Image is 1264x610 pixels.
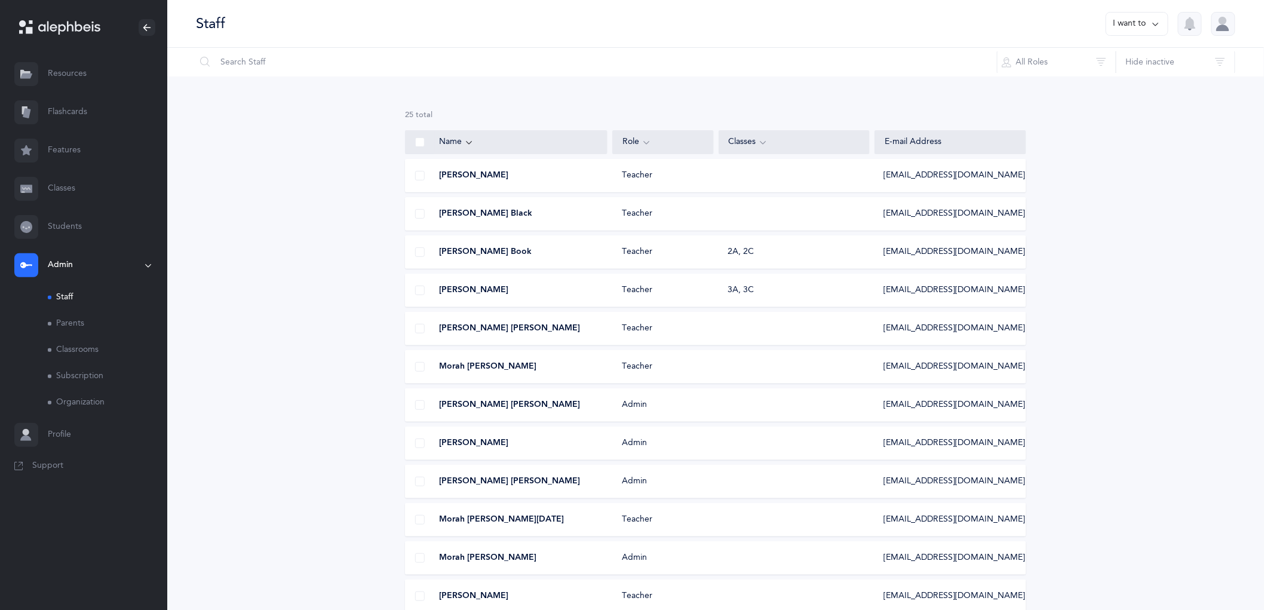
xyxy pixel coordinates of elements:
div: E-mail Address [885,136,1016,148]
button: I want to [1106,12,1168,36]
span: [PERSON_NAME] [439,284,508,296]
span: [EMAIL_ADDRESS][DOMAIN_NAME] [884,552,1026,564]
div: Teacher [612,246,713,258]
div: Teacher [612,361,713,373]
span: Support [32,460,63,472]
span: [PERSON_NAME] Black [439,208,532,220]
a: Classrooms [48,337,167,363]
div: Classes [729,136,860,149]
div: Teacher [612,284,713,296]
div: Teacher [612,170,713,182]
span: [EMAIL_ADDRESS][DOMAIN_NAME] [884,246,1026,258]
input: Search Staff [195,48,998,76]
div: Role [622,136,704,149]
span: [PERSON_NAME] [PERSON_NAME] [439,399,580,411]
div: Teacher [612,514,713,526]
a: Staff [48,284,167,311]
div: 2A, 2C [728,246,754,258]
span: [PERSON_NAME] [439,590,508,602]
span: Morah [PERSON_NAME][DATE] [439,514,564,526]
div: Teacher [612,208,713,220]
span: [PERSON_NAME] [439,437,508,449]
span: [EMAIL_ADDRESS][DOMAIN_NAME] [884,284,1026,296]
span: [EMAIL_ADDRESS][DOMAIN_NAME] [884,323,1026,335]
span: [EMAIL_ADDRESS][DOMAIN_NAME] [884,170,1026,182]
a: Parents [48,311,167,337]
span: [PERSON_NAME] Book [439,246,532,258]
span: [EMAIL_ADDRESS][DOMAIN_NAME] [884,399,1026,411]
div: Admin [612,476,713,488]
span: [EMAIL_ADDRESS][DOMAIN_NAME] [884,437,1026,449]
button: All Roles [997,48,1116,76]
a: Organization [48,390,167,416]
div: 25 [405,110,1026,121]
span: [EMAIL_ADDRESS][DOMAIN_NAME] [884,476,1026,488]
div: Teacher [612,323,713,335]
a: Subscription [48,363,167,390]
div: Admin [612,399,713,411]
span: [PERSON_NAME] [PERSON_NAME] [439,323,580,335]
button: Hide inactive [1116,48,1235,76]
span: [EMAIL_ADDRESS][DOMAIN_NAME] [884,514,1026,526]
span: [EMAIL_ADDRESS][DOMAIN_NAME] [884,590,1026,602]
span: [PERSON_NAME] [439,170,508,182]
div: Name [439,136,597,149]
span: [EMAIL_ADDRESS][DOMAIN_NAME] [884,208,1026,220]
span: Morah [PERSON_NAME] [439,361,536,373]
span: Morah [PERSON_NAME] [439,552,536,564]
div: Staff [196,14,225,33]
div: 3A, 3C [728,284,754,296]
span: [PERSON_NAME] [PERSON_NAME] [439,476,580,488]
span: [EMAIL_ADDRESS][DOMAIN_NAME] [884,361,1026,373]
div: Admin [612,552,713,564]
span: total [416,111,432,119]
div: Admin [612,437,713,449]
div: Teacher [612,590,713,602]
